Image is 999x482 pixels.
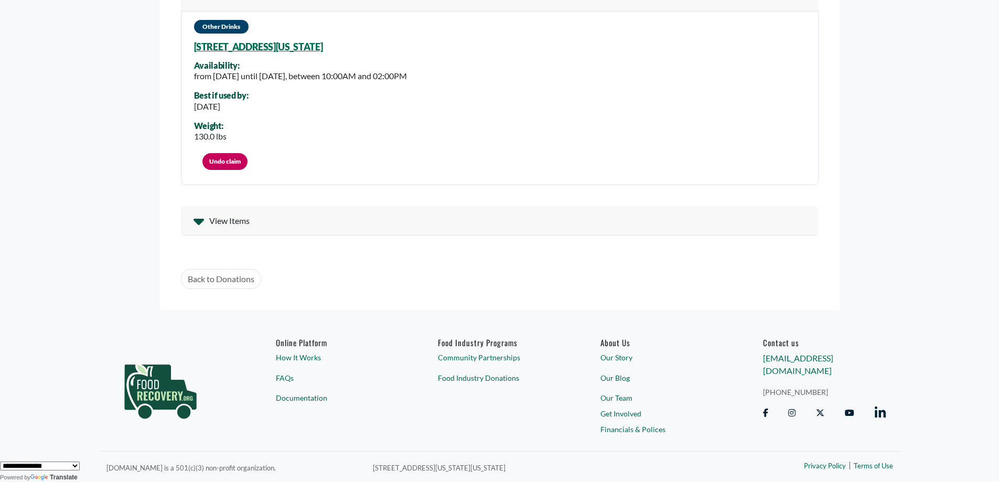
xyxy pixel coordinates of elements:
a: [STREET_ADDRESS][US_STATE] [194,41,323,52]
a: About Us [600,338,723,347]
a: Get Involved [600,408,723,419]
a: [EMAIL_ADDRESS][DOMAIN_NAME] [763,353,833,376]
a: How It Works [276,352,399,363]
h6: Online Platform [276,338,399,347]
a: FAQs [276,372,399,383]
a: Community Partnerships [438,352,561,363]
a: Back to Donations [181,269,261,289]
span: Other Drinks [194,20,249,34]
a: [PHONE_NUMBER] [763,387,886,398]
a: Undo claim [202,153,248,170]
h6: Contact us [763,338,886,347]
a: Documentation [276,392,399,403]
div: Availability: [194,61,407,70]
div: from [DATE] until [DATE], between 10:00AM and 02:00PM [194,70,407,82]
img: food_recovery_green_logo-76242d7a27de7ed26b67be613a865d9c9037ba317089b267e0515145e5e51427.png [113,338,208,437]
div: Best if used by: [194,91,249,100]
a: Translate [30,474,78,481]
span: View Items [209,215,250,227]
img: Google Translate [30,474,50,481]
div: Weight: [194,121,227,131]
a: Our Team [600,392,723,403]
a: Financials & Polices [600,424,723,435]
a: Our Blog [600,372,723,383]
div: [DATE] [194,100,249,113]
a: Food Industry Donations [438,372,561,383]
h6: Food Industry Programs [438,338,561,347]
span: | [848,458,851,471]
div: 130.0 lbs [194,130,227,143]
a: Our Story [600,352,723,363]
